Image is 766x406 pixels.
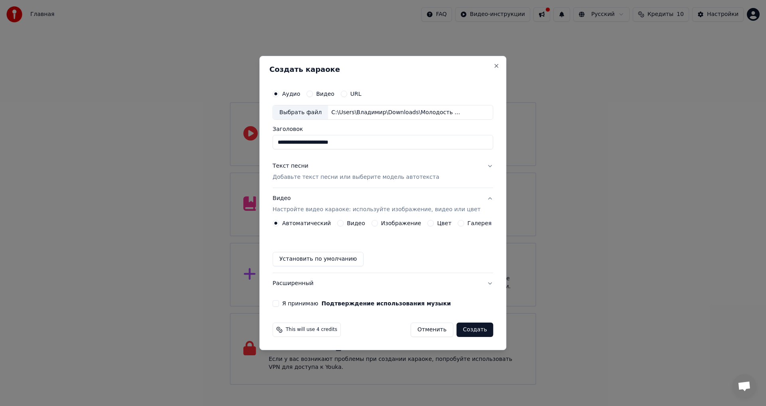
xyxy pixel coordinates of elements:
[322,301,451,306] button: Я принимаю
[269,66,496,73] h2: Создать караоке
[272,188,493,220] button: ВидеоНастройте видео караоке: используйте изображение, видео или цвет
[282,220,331,226] label: Автоматический
[272,206,480,214] p: Настройте видео караоке: используйте изображение, видео или цвет
[381,220,421,226] label: Изображение
[286,327,337,333] span: This will use 4 credits
[437,220,452,226] label: Цвет
[468,220,492,226] label: Галерея
[272,174,439,182] p: Добавьте текст песни или выберите модель автотекста
[316,91,334,97] label: Видео
[456,323,493,337] button: Создать
[347,220,365,226] label: Видео
[350,91,361,97] label: URL
[272,273,493,294] button: Расширенный
[272,252,363,266] button: Установить по умолчанию
[272,127,493,132] label: Заголовок
[272,162,308,170] div: Текст песни
[273,105,328,120] div: Выбрать файл
[282,91,300,97] label: Аудио
[282,301,451,306] label: Я принимаю
[328,109,464,117] div: C:\Users\Владимир\Downloads\Молодость внутри - Космос.mp3
[411,323,453,337] button: Отменить
[272,195,480,214] div: Видео
[272,220,493,273] div: ВидеоНастройте видео караоке: используйте изображение, видео или цвет
[272,156,493,188] button: Текст песниДобавьте текст песни или выберите модель автотекста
